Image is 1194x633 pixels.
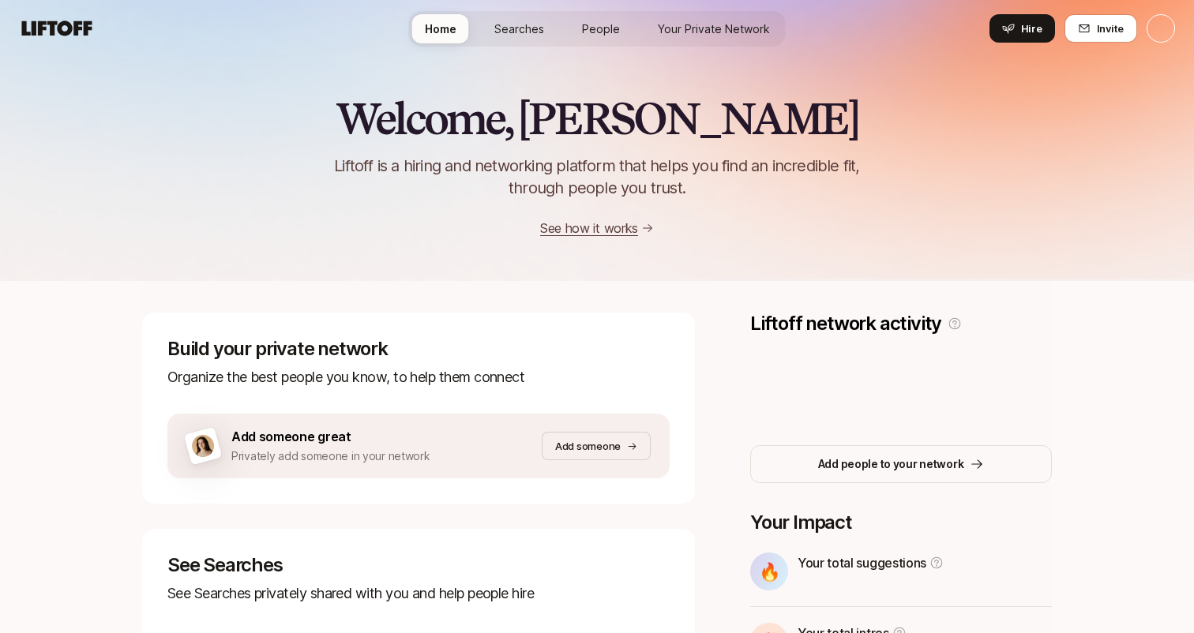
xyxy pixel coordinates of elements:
[658,21,770,37] span: Your Private Network
[818,455,964,474] p: Add people to your network
[569,14,633,43] a: People
[190,433,216,459] img: add-someone-great-cta-avatar.png
[167,582,670,605] p: See Searches privately shared with you and help people hire
[167,554,670,576] p: See Searches
[231,447,430,466] p: Privately add someone in your network
[750,552,788,590] div: 🔥
[167,338,670,360] p: Build your private network
[798,552,926,573] p: Your total suggestions
[750,511,1052,534] p: Your Impact
[231,426,430,447] p: Add someone great
[412,14,469,43] a: Home
[582,21,620,37] span: People
[989,14,1055,43] button: Hire
[750,445,1052,483] button: Add people to your network
[336,95,859,142] h2: Welcome, [PERSON_NAME]
[425,21,456,37] span: Home
[540,220,638,236] a: See how it works
[1064,14,1137,43] button: Invite
[555,438,621,454] p: Add someone
[494,21,544,37] span: Searches
[1021,21,1042,36] span: Hire
[482,14,557,43] a: Searches
[314,155,880,199] p: Liftoff is a hiring and networking platform that helps you find an incredible fit, through people...
[167,366,670,388] p: Organize the best people you know, to help them connect
[645,14,783,43] a: Your Private Network
[750,313,941,335] p: Liftoff network activity
[542,432,651,460] button: Add someone
[1097,21,1124,36] span: Invite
